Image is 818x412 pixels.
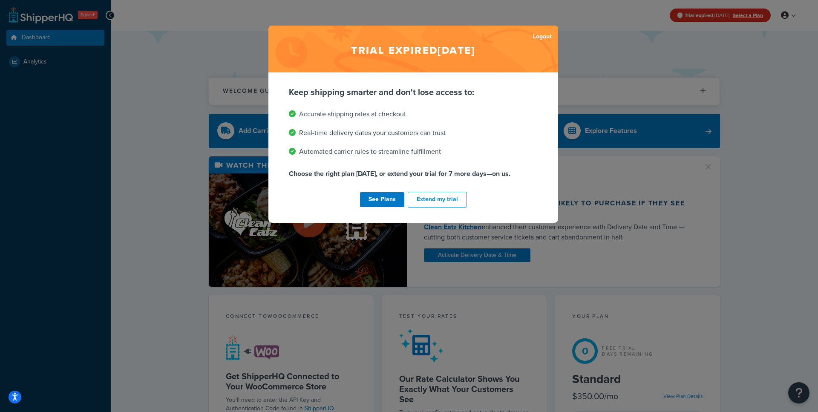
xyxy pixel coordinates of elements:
[289,127,538,139] li: Real-time delivery dates your customers can trust
[289,146,538,158] li: Automated carrier rules to streamline fulfillment
[268,26,558,72] h2: Trial expired [DATE]
[289,168,538,180] p: Choose the right plan [DATE], or extend your trial for 7 more days—on us.
[533,31,552,43] a: Logout
[360,192,404,207] a: See Plans
[408,192,467,207] button: Extend my trial
[289,86,538,98] p: Keep shipping smarter and don't lose access to:
[289,108,538,120] li: Accurate shipping rates at checkout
